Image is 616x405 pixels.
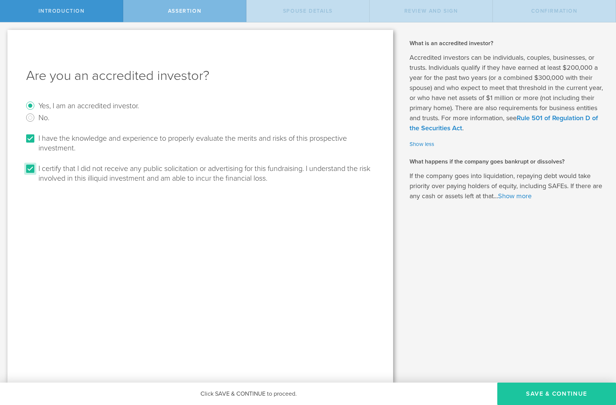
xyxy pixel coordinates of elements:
label: I certify that I did not receive any public solicitation or advertising for this fundraising. I u... [38,163,373,183]
a: Show less [410,140,605,149]
h2: What is an accredited investor? [410,39,605,47]
span: Confirmation [531,8,578,14]
span: Introduction [38,8,85,14]
span: Review and Sign [404,8,458,14]
h2: What happens if the company goes bankrupt or dissolves? [410,158,605,166]
button: Save & Continue [497,383,616,405]
a: Rule 501 of Regulation D of the Securities Act [410,114,598,132]
label: No. [38,112,49,123]
p: If the company goes into liquidation, repaying debt would take priority over paying holders of eq... [410,171,605,201]
label: I have the knowledge and experience to properly evaluate the merits and risks of this prospective... [38,133,373,153]
a: Show more [498,192,532,200]
span: Spouse Details [283,8,333,14]
span: assertion [168,8,201,14]
label: Yes, I am an accredited investor. [38,100,139,111]
h1: Are you an accredited investor? [26,67,374,85]
p: Accredited investors can be individuals, couples, businesses, or trusts. Individuals qualify if t... [410,53,605,133]
radio: No. [26,112,374,124]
